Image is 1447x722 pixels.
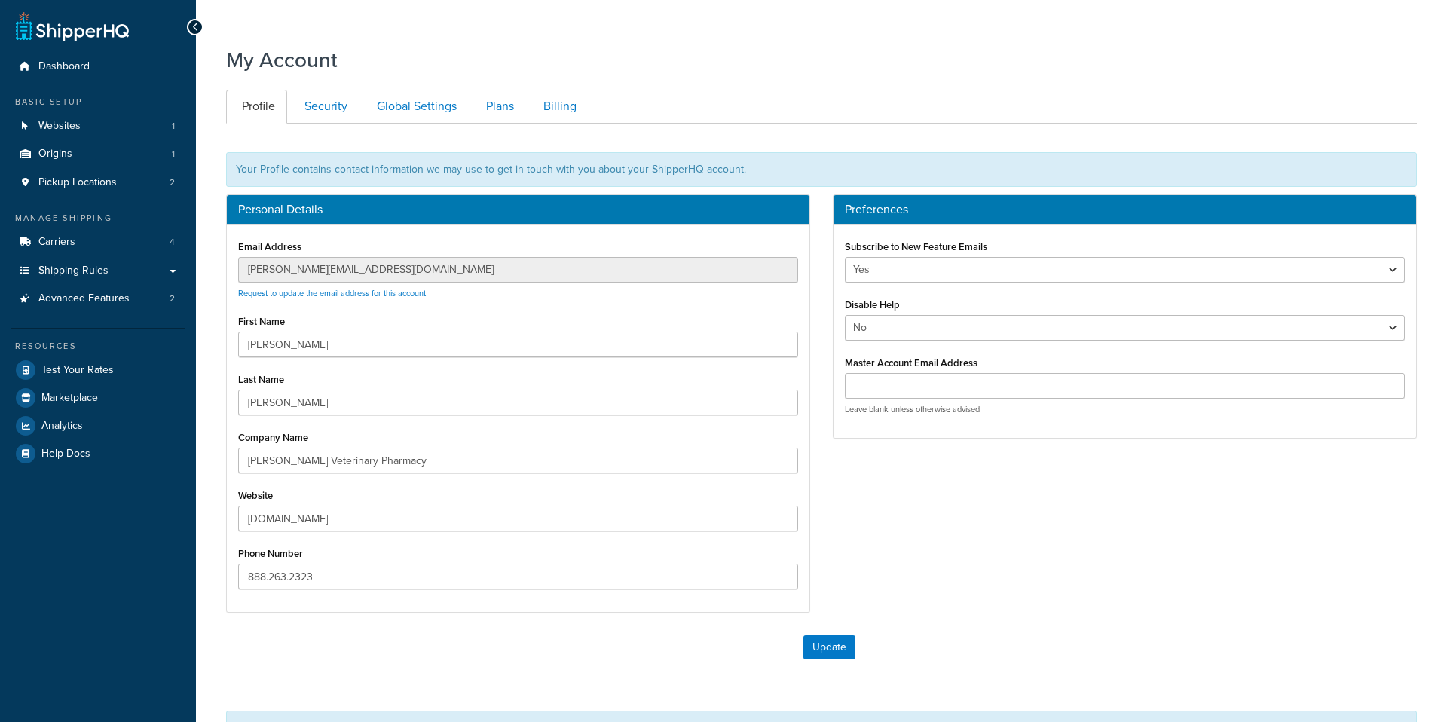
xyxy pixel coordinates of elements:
[38,120,81,133] span: Websites
[38,176,117,189] span: Pickup Locations
[845,241,987,252] label: Subscribe to New Feature Emails
[38,292,130,305] span: Advanced Features
[803,635,855,659] button: Update
[11,384,185,411] a: Marketplace
[470,90,526,124] a: Plans
[11,96,185,109] div: Basic Setup
[41,448,90,460] span: Help Docs
[845,203,1405,216] h3: Preferences
[16,11,129,41] a: ShipperHQ Home
[11,257,185,285] a: Shipping Rules
[170,176,175,189] span: 2
[11,412,185,439] a: Analytics
[528,90,589,124] a: Billing
[238,432,308,443] label: Company Name
[11,169,185,197] a: Pickup Locations 2
[226,45,338,75] h1: My Account
[11,285,185,313] li: Advanced Features
[238,241,301,252] label: Email Address
[38,60,90,73] span: Dashboard
[172,148,175,161] span: 1
[238,374,284,385] label: Last Name
[11,140,185,168] a: Origins 1
[38,148,72,161] span: Origins
[11,356,185,384] a: Test Your Rates
[361,90,469,124] a: Global Settings
[11,340,185,353] div: Resources
[11,228,185,256] li: Carriers
[226,152,1417,187] div: Your Profile contains contact information we may use to get in touch with you about your ShipperH...
[170,236,175,249] span: 4
[11,169,185,197] li: Pickup Locations
[11,112,185,140] li: Websites
[845,357,977,369] label: Master Account Email Address
[170,292,175,305] span: 2
[845,404,1405,415] p: Leave blank unless otherwise advised
[11,440,185,467] a: Help Docs
[226,90,287,124] a: Profile
[11,112,185,140] a: Websites 1
[41,420,83,433] span: Analytics
[238,548,303,559] label: Phone Number
[11,53,185,81] a: Dashboard
[38,236,75,249] span: Carriers
[238,490,273,501] label: Website
[172,120,175,133] span: 1
[238,316,285,327] label: First Name
[11,212,185,225] div: Manage Shipping
[11,228,185,256] a: Carriers 4
[41,392,98,405] span: Marketplace
[845,299,900,311] label: Disable Help
[238,287,426,299] a: Request to update the email address for this account
[11,140,185,168] li: Origins
[38,265,109,277] span: Shipping Rules
[289,90,359,124] a: Security
[11,285,185,313] a: Advanced Features 2
[41,364,114,377] span: Test Your Rates
[238,203,798,216] h3: Personal Details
